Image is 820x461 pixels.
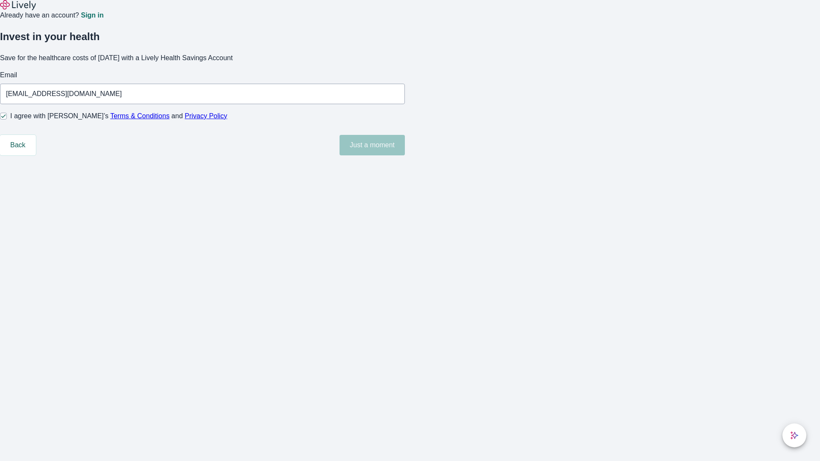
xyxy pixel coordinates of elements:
a: Privacy Policy [185,112,228,120]
button: chat [782,423,806,447]
a: Sign in [81,12,103,19]
a: Terms & Conditions [110,112,170,120]
svg: Lively AI Assistant [790,431,799,440]
span: I agree with [PERSON_NAME]’s and [10,111,227,121]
